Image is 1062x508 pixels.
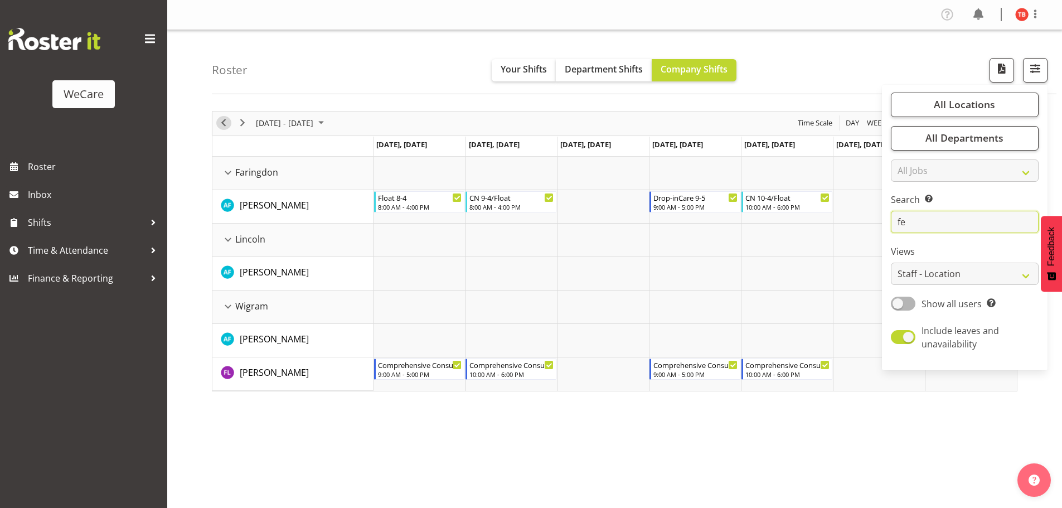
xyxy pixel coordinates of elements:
[240,266,309,278] span: [PERSON_NAME]
[240,366,309,379] a: [PERSON_NAME]
[1029,475,1040,486] img: help-xxl-2.png
[745,192,830,203] div: CN 10-4/Float
[235,166,278,179] span: Faringdon
[469,370,554,379] div: 10:00 AM - 6:00 PM
[212,157,374,190] td: Faringdon resource
[661,63,728,75] span: Company Shifts
[934,98,995,111] span: All Locations
[235,299,268,313] span: Wigram
[653,192,738,203] div: Drop-inCare 9-5
[212,111,1017,391] div: Timeline Week of October 7, 2025
[254,116,329,130] button: October 2025
[465,359,556,380] div: Felize Lacson"s event - Comprehensive Consult 10-6 Begin From Tuesday, October 7, 2025 at 10:00:0...
[891,93,1039,117] button: All Locations
[1015,8,1029,21] img: tyla-boyd11707.jpg
[465,191,556,212] div: Alex Ferguson"s event - CN 9-4/Float Begin From Tuesday, October 7, 2025 at 8:00:00 AM GMT+13:00 ...
[891,211,1039,233] input: Search
[891,245,1039,258] label: Views
[235,116,250,130] button: Next
[28,270,145,287] span: Finance & Reporting
[212,357,374,391] td: Felize Lacson resource
[374,191,465,212] div: Alex Ferguson"s event - Float 8-4 Begin From Monday, October 6, 2025 at 8:00:00 AM GMT+13:00 Ends...
[8,28,100,50] img: Rosterit website logo
[556,59,652,81] button: Department Shifts
[374,359,465,380] div: Felize Lacson"s event - Comprehensive Consult 9-5 Begin From Monday, October 6, 2025 at 9:00:00 A...
[652,59,736,81] button: Company Shifts
[797,116,833,130] span: Time Scale
[374,157,1017,391] table: Timeline Week of October 7, 2025
[653,370,738,379] div: 9:00 AM - 5:00 PM
[64,86,104,103] div: WeCare
[376,139,427,149] span: [DATE], [DATE]
[378,359,462,370] div: Comprehensive Consult 9-5
[501,63,547,75] span: Your Shifts
[845,116,860,130] span: Day
[240,199,309,211] span: [PERSON_NAME]
[212,224,374,257] td: Lincoln resource
[212,291,374,324] td: Wigram resource
[990,58,1014,83] button: Download a PDF of the roster according to the set date range.
[653,359,738,370] div: Comprehensive Consult 9-5
[28,242,145,259] span: Time & Attendance
[796,116,835,130] button: Time Scale
[744,139,795,149] span: [DATE], [DATE]
[469,202,554,211] div: 8:00 AM - 4:00 PM
[469,139,520,149] span: [DATE], [DATE]
[212,190,374,224] td: Alex Ferguson resource
[28,214,145,231] span: Shifts
[922,298,982,310] span: Show all users
[252,112,331,135] div: October 06 - 12, 2025
[891,193,1039,206] label: Search
[925,131,1003,144] span: All Departments
[844,116,861,130] button: Timeline Day
[235,233,265,246] span: Lincoln
[28,186,162,203] span: Inbox
[378,192,462,203] div: Float 8-4
[240,333,309,345] span: [PERSON_NAME]
[233,112,252,135] div: next period
[866,116,887,130] span: Week
[212,324,374,357] td: Alex Ferguson resource
[565,63,643,75] span: Department Shifts
[255,116,314,130] span: [DATE] - [DATE]
[745,370,830,379] div: 10:00 AM - 6:00 PM
[922,325,999,350] span: Include leaves and unavailability
[469,192,554,203] div: CN 9-4/Float
[378,370,462,379] div: 9:00 AM - 5:00 PM
[240,265,309,279] a: [PERSON_NAME]
[741,191,832,212] div: Alex Ferguson"s event - CN 10-4/Float Begin From Friday, October 10, 2025 at 10:00:00 AM GMT+13:0...
[865,116,888,130] button: Timeline Week
[378,202,462,211] div: 8:00 AM - 4:00 PM
[216,116,231,130] button: Previous
[649,359,740,380] div: Felize Lacson"s event - Comprehensive Consult 9-5 Begin From Thursday, October 9, 2025 at 9:00:00...
[212,64,248,76] h4: Roster
[1041,216,1062,292] button: Feedback - Show survey
[469,359,554,370] div: Comprehensive Consult 10-6
[745,359,830,370] div: Comprehensive Consult 10-6
[560,139,611,149] span: [DATE], [DATE]
[649,191,740,212] div: Alex Ferguson"s event - Drop-inCare 9-5 Begin From Thursday, October 9, 2025 at 9:00:00 AM GMT+13...
[745,202,830,211] div: 10:00 AM - 6:00 PM
[28,158,162,175] span: Roster
[741,359,832,380] div: Felize Lacson"s event - Comprehensive Consult 10-6 Begin From Friday, October 10, 2025 at 10:00:0...
[214,112,233,135] div: previous period
[1023,58,1048,83] button: Filter Shifts
[212,257,374,291] td: Alex Ferguson resource
[653,202,738,211] div: 9:00 AM - 5:00 PM
[240,199,309,212] a: [PERSON_NAME]
[891,126,1039,151] button: All Departments
[836,139,887,149] span: [DATE], [DATE]
[1046,227,1056,266] span: Feedback
[652,139,703,149] span: [DATE], [DATE]
[492,59,556,81] button: Your Shifts
[240,332,309,346] a: [PERSON_NAME]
